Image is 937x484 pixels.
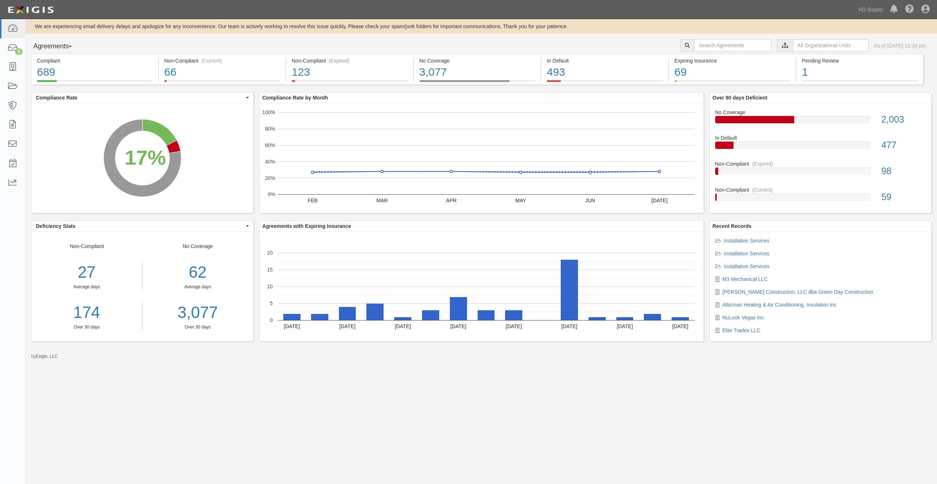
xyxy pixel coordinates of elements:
text: 40% [265,159,275,165]
text: [DATE] [395,323,411,329]
a: NuLook Vegas Inc [723,315,764,320]
div: Average days [31,284,142,290]
text: 80% [265,126,275,132]
a: [PERSON_NAME] Construction, LLC dba Green Day Construction [723,289,873,295]
div: In Default [710,134,932,142]
a: HD Supply [855,2,886,17]
div: 62 [148,261,248,284]
div: 27 [31,261,142,284]
button: Agreements [31,39,86,54]
div: 59 [876,191,931,204]
text: 5 [270,300,273,306]
text: 0% [268,191,275,197]
a: Exigis, LLC [36,354,58,359]
div: 2,003 [876,113,931,126]
a: 3,077 [148,301,248,324]
b: Agreements with Expiring Insurance [262,223,351,229]
text: [DATE] [505,323,522,329]
div: Over 30 days [31,324,142,330]
a: Installation Services [724,263,770,269]
a: M3 Mechanical LLC [723,276,768,282]
button: Compliance Rate [31,93,253,103]
small: by [31,353,58,360]
div: 98 [876,165,931,178]
div: Non-Compliant [31,243,142,330]
text: JUN [585,198,595,203]
div: Non-Compliant [710,160,932,168]
div: (Expired) [329,57,350,64]
div: Compliant [37,57,153,64]
a: Pending Review1 [796,80,923,86]
a: Installation Services [724,251,770,256]
div: 69 [675,64,791,80]
text: APR [446,198,456,203]
div: In Default [547,57,663,64]
text: 20 [267,250,273,256]
input: All Organizational Units [793,39,869,52]
text: 0 [270,317,273,323]
text: 15 [267,267,273,273]
div: 689 [37,64,153,80]
div: 66 [164,64,280,80]
div: 123 [292,64,408,80]
a: No Coverage3,077 [414,80,541,86]
div: Over 30 days [148,324,248,330]
div: A chart. [260,103,703,213]
text: [DATE] [672,323,688,329]
text: [DATE] [339,323,355,329]
a: Atticman Heating & Air Conditioning, Insulation Inc [723,302,837,308]
text: 20% [265,175,275,181]
a: In Default493 [541,80,668,86]
div: No Coverage [419,57,535,64]
input: Search Agreements [694,39,772,52]
text: [DATE] [284,323,300,329]
div: Average days [148,284,248,290]
a: Non-Compliant(Expired)98 [715,160,926,186]
a: Expiring Insurance69 [669,80,796,86]
svg: A chart. [31,103,253,213]
b: Recent Records [713,223,752,229]
text: [DATE] [450,323,466,329]
div: 17% [125,143,166,172]
b: Over 90 days Deficient [713,95,768,101]
a: Non-Compliant(Current)59 [715,186,926,207]
div: 3 [15,48,23,55]
div: (Expired) [752,160,773,168]
span: Deficiency Stats [36,222,244,230]
span: Compliance Rate [36,94,244,101]
text: 10 [267,284,273,289]
div: 3,077 [419,64,535,80]
div: (Current) [752,186,773,194]
text: 60% [265,142,275,148]
text: FEB [307,198,317,203]
a: No Coverage2,003 [715,109,926,135]
a: In Default477 [715,134,926,160]
text: MAY [515,198,526,203]
img: logo-5460c22ac91f19d4615b14bd174203de0afe785f0fc80cf4dbbc73dc1793850b.png [5,3,56,16]
text: MAR [376,198,388,203]
div: 477 [876,139,931,152]
div: 1 [802,64,918,80]
div: No Coverage [710,109,932,116]
div: As of [DATE] 12:36 pm [874,42,926,49]
a: Non-Compliant(Expired)123 [286,80,413,86]
a: Elite Trades LLC [723,327,761,333]
div: Expiring Insurance [675,57,791,64]
div: Non-Compliant (Current) [164,57,280,64]
svg: A chart. [260,232,703,341]
div: Pending Review [802,57,918,64]
a: 174 [31,301,142,324]
text: [DATE] [616,323,632,329]
div: No Coverage [142,243,253,330]
text: [DATE] [651,198,667,203]
i: Help Center - Complianz [905,5,914,14]
text: [DATE] [561,323,577,329]
div: We are experiencing email delivery delays and apologize for any inconvenience. Our team is active... [26,23,937,30]
button: Deficiency Stats [31,221,253,231]
div: (Current) [201,57,222,64]
div: Non-Compliant [710,186,932,194]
